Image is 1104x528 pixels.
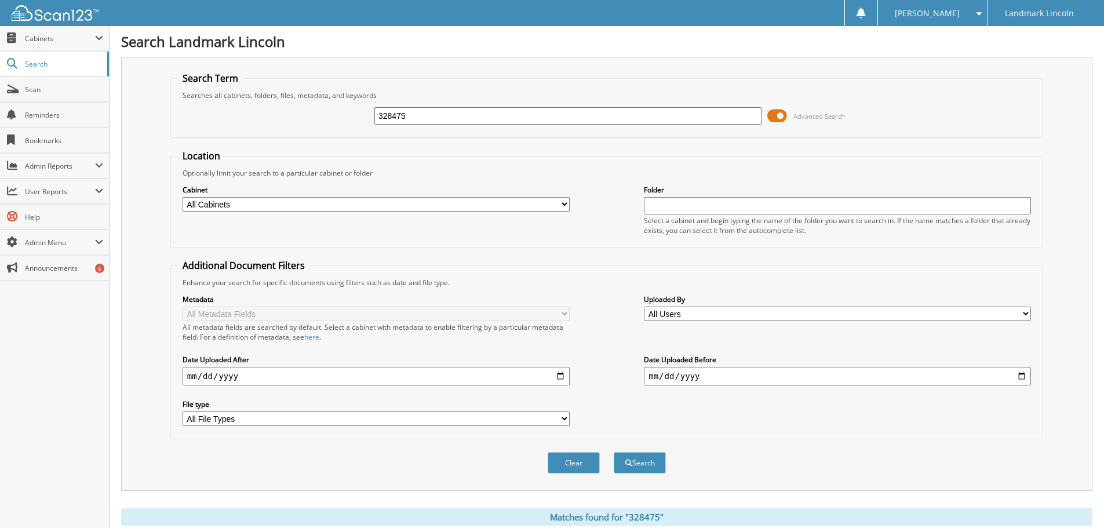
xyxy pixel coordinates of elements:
[25,110,103,120] span: Reminders
[644,355,1031,365] label: Date Uploaded Before
[1005,10,1074,17] span: Landmark Lincoln
[548,452,600,474] button: Clear
[12,5,99,21] img: scan123-logo-white.svg
[25,161,95,171] span: Admin Reports
[177,168,1037,178] div: Optionally limit your search to a particular cabinet or folder
[644,367,1031,385] input: end
[121,508,1092,526] div: Matches found for "328475"
[183,322,570,342] div: All metadata fields are searched by default. Select a cabinet with metadata to enable filtering b...
[95,264,104,273] div: 6
[895,10,960,17] span: [PERSON_NAME]
[644,294,1031,304] label: Uploaded By
[25,85,103,94] span: Scan
[121,32,1092,51] h1: Search Landmark Lincoln
[183,185,570,195] label: Cabinet
[177,259,311,272] legend: Additional Document Filters
[25,263,103,273] span: Announcements
[177,278,1037,287] div: Enhance your search for specific documents using filters such as date and file type.
[793,112,845,121] span: Advanced Search
[25,212,103,222] span: Help
[25,238,95,247] span: Admin Menu
[177,72,244,85] legend: Search Term
[183,399,570,409] label: File type
[183,367,570,385] input: start
[177,150,226,162] legend: Location
[644,216,1031,235] div: Select a cabinet and begin typing the name of the folder you want to search in. If the name match...
[183,294,570,304] label: Metadata
[25,34,95,43] span: Cabinets
[304,332,319,342] a: here
[25,187,95,196] span: User Reports
[183,355,570,365] label: Date Uploaded After
[25,136,103,145] span: Bookmarks
[25,59,101,69] span: Search
[614,452,666,474] button: Search
[644,185,1031,195] label: Folder
[177,90,1037,100] div: Searches all cabinets, folders, files, metadata, and keywords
